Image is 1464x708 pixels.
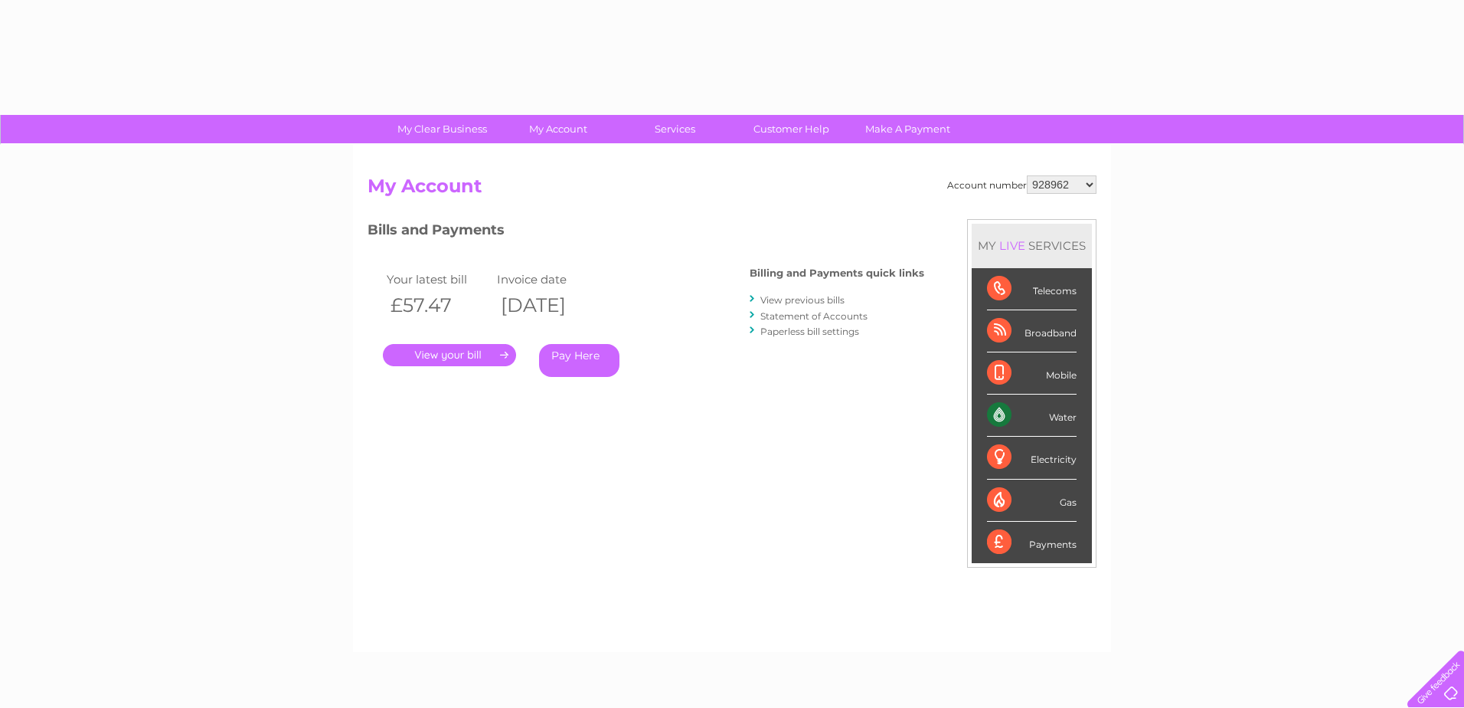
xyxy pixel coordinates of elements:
[493,290,603,321] th: [DATE]
[750,267,924,279] h4: Billing and Payments quick links
[368,175,1096,205] h2: My Account
[760,326,859,337] a: Paperless bill settings
[383,269,493,290] td: Your latest bill
[987,480,1077,522] div: Gas
[383,344,516,366] a: .
[760,310,868,322] a: Statement of Accounts
[947,175,1096,194] div: Account number
[987,268,1077,310] div: Telecoms
[996,238,1028,253] div: LIVE
[539,344,619,377] a: Pay Here
[987,310,1077,352] div: Broadband
[368,219,924,246] h3: Bills and Payments
[845,115,971,143] a: Make A Payment
[379,115,505,143] a: My Clear Business
[383,290,493,321] th: £57.47
[495,115,622,143] a: My Account
[987,352,1077,395] div: Mobile
[972,224,1092,267] div: MY SERVICES
[728,115,855,143] a: Customer Help
[987,395,1077,437] div: Water
[987,522,1077,563] div: Payments
[493,269,603,290] td: Invoice date
[612,115,738,143] a: Services
[987,437,1077,479] div: Electricity
[760,294,845,306] a: View previous bills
